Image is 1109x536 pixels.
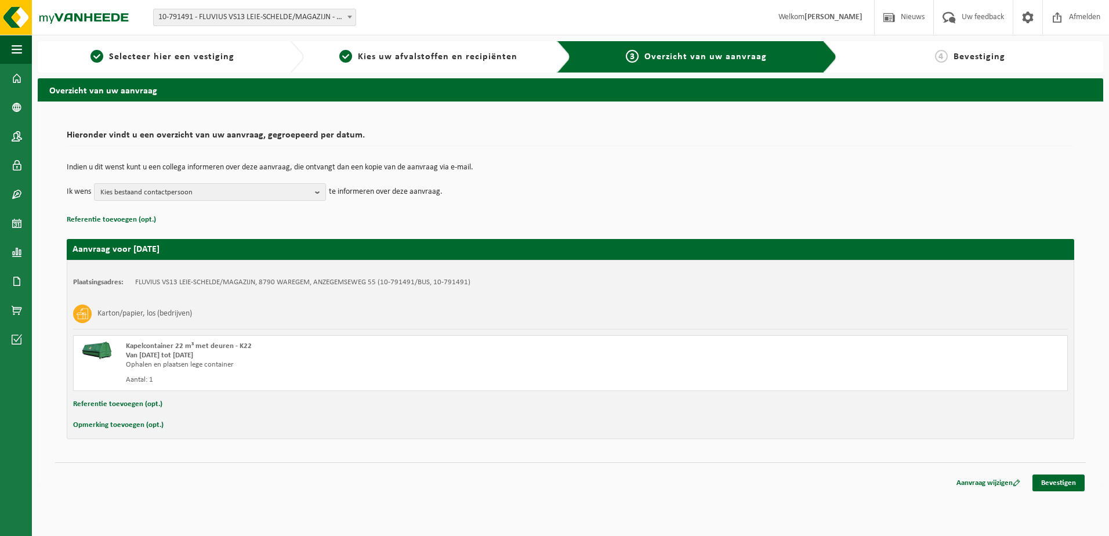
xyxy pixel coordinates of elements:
span: Kies bestaand contactpersoon [100,184,310,201]
span: Kapelcontainer 22 m³ met deuren - K22 [126,342,252,350]
a: Aanvraag wijzigen [948,475,1029,491]
p: te informeren over deze aanvraag. [329,183,443,201]
span: 4 [935,50,948,63]
span: 2 [339,50,352,63]
span: Selecteer hier een vestiging [109,52,234,61]
span: 10-791491 - FLUVIUS VS13 LEIE-SCHELDE/MAGAZIJN - WAREGEM [153,9,356,26]
strong: Aanvraag voor [DATE] [73,245,160,254]
a: Bevestigen [1032,475,1085,491]
a: 1Selecteer hier een vestiging [44,50,281,64]
strong: [PERSON_NAME] [804,13,862,21]
button: Opmerking toevoegen (opt.) [73,418,164,433]
img: HK-XK-22-GN-00.png [79,342,114,359]
strong: Plaatsingsadres: [73,278,124,286]
p: Indien u dit wenst kunt u een collega informeren over deze aanvraag, die ontvangt dan een kopie v... [67,164,1074,172]
button: Kies bestaand contactpersoon [94,183,326,201]
span: 1 [90,50,103,63]
span: Bevestiging [954,52,1005,61]
td: FLUVIUS VS13 LEIE-SCHELDE/MAGAZIJN, 8790 WAREGEM, ANZEGEMSEWEG 55 (10-791491/BUS, 10-791491) [135,278,470,287]
span: Kies uw afvalstoffen en recipiënten [358,52,517,61]
span: Overzicht van uw aanvraag [644,52,767,61]
div: Aantal: 1 [126,375,617,385]
span: 10-791491 - FLUVIUS VS13 LEIE-SCHELDE/MAGAZIJN - WAREGEM [154,9,356,26]
h2: Hieronder vindt u een overzicht van uw aanvraag, gegroepeerd per datum. [67,131,1074,146]
button: Referentie toevoegen (opt.) [73,397,162,412]
button: Referentie toevoegen (opt.) [67,212,156,227]
strong: Van [DATE] tot [DATE] [126,352,193,359]
div: Ophalen en plaatsen lege container [126,360,617,370]
h2: Overzicht van uw aanvraag [38,78,1103,101]
span: 3 [626,50,639,63]
a: 2Kies uw afvalstoffen en recipiënten [310,50,547,64]
p: Ik wens [67,183,91,201]
h3: Karton/papier, los (bedrijven) [97,305,192,323]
